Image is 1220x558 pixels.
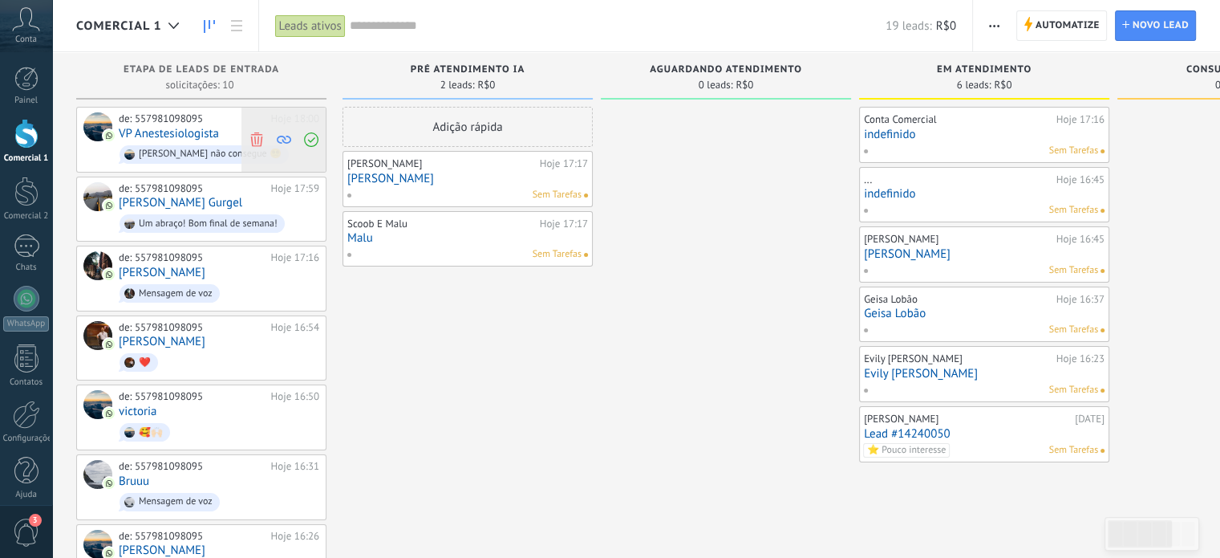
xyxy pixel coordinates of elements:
div: [PERSON_NAME] [347,157,536,170]
a: Novo lead [1115,10,1196,41]
span: Nenhuma tarefa atribuída [1100,209,1104,213]
span: Sem Tarefas [1049,323,1098,337]
img: com.amocrm.amocrmwa.svg [103,339,115,350]
div: Ajuda [3,490,50,500]
span: Sem Tarefas [1049,203,1098,218]
div: Hoje 16:31 [271,460,319,473]
span: Comercial 1 [76,18,162,34]
a: [PERSON_NAME] [347,172,588,185]
span: Novo lead [1133,11,1189,40]
div: Gomes Raiane [83,251,112,280]
div: [DATE] [1075,413,1104,426]
a: VP Anestesiologista [119,127,219,141]
div: [PERSON_NAME] não consegue 😵‍💫 [139,149,282,160]
img: com.amocrm.amocrmwa.svg [103,269,115,280]
div: Hoje 16:26 [271,530,319,543]
div: victoria [83,390,112,419]
span: solicitações: 10 [165,80,233,90]
div: Geisa Lobão [864,293,1052,306]
div: VP Anestesiologista [83,112,112,141]
span: ⭐️ Pouco interesse [863,443,950,458]
a: Automatize [1016,10,1107,41]
div: de: 557981098095 [119,460,265,473]
div: Mensagem de voz [139,496,213,507]
div: Conta Comercial [864,113,1052,126]
div: Pré Atendimento IA [351,64,585,78]
span: Etapa de leads de entrada [124,64,279,75]
div: Chats [3,263,50,273]
div: Hoje 17:17 [540,218,588,230]
img: com.amocrm.amocrmwa.svg [103,130,115,141]
div: Etapa de leads de entrada [84,64,318,78]
div: Hoje 16:37 [1056,293,1104,306]
div: Hoje 17:16 [1056,113,1104,126]
span: Em Atendimento [937,64,1032,75]
a: [PERSON_NAME] [119,266,205,279]
div: de: 557981098095 [119,390,265,403]
button: Mais [983,10,1006,41]
div: de: 557981098095 [119,251,265,264]
span: Sem Tarefas [1049,144,1098,158]
div: Comercial 2 [3,211,50,222]
span: Conta [15,35,37,45]
div: de: 557981098095 [119,182,265,195]
span: R$0 [477,80,495,90]
a: [PERSON_NAME] [119,544,205,557]
div: Hoje 16:23 [1056,352,1104,365]
span: R$0 [736,80,753,90]
div: Mensagem de voz [139,288,213,299]
span: Nenhuma tarefa atribuída [1100,449,1104,453]
span: Sem Tarefas [1049,263,1098,278]
div: Comercial 1 [3,153,50,164]
a: Malu [347,231,588,245]
div: Hoje 17:59 [271,182,319,195]
div: Contatos [3,377,50,388]
div: Hoje 17:17 [540,157,588,170]
span: Nenhuma tarefa atribuída [1100,328,1104,332]
div: de: 557981098095 [119,530,265,543]
span: Pré Atendimento IA [411,64,525,75]
div: ❤️ [139,357,151,369]
img: com.amocrm.amocrmwa.svg [103,200,115,211]
span: Nenhuma tarefa atribuída [584,193,588,198]
a: [PERSON_NAME] Gurgel [119,196,242,210]
a: Evily [PERSON_NAME] [864,367,1104,381]
a: [PERSON_NAME] [864,247,1104,261]
div: Aguardando Atendimento [609,64,843,78]
img: com.amocrm.amocrmwa.svg [103,478,115,489]
div: Um abraço! Bom final de semana! [139,218,278,230]
div: Configurações [3,434,50,444]
span: 6 leads: [957,80,991,90]
div: [PERSON_NAME] [864,233,1052,246]
a: indefinido [864,128,1104,141]
div: de: 557981098095 [119,321,265,334]
span: 19 leads: [886,18,931,34]
a: Leads [196,10,223,42]
span: Sem Tarefas [533,247,582,262]
div: 🥰🙌🏻 [139,427,163,438]
a: [PERSON_NAME] [119,335,205,348]
span: Sem Tarefas [533,188,582,202]
div: Scoob E Malu [347,218,536,230]
div: WhatsApp [3,316,49,332]
a: indefinido [864,187,1104,201]
div: Hoje 16:45 [1056,233,1104,246]
div: [PERSON_NAME] [864,413,1071,426]
div: Thamy Rodriguero [83,321,112,350]
a: Bruuu [119,475,149,488]
span: Aguardando Atendimento [650,64,802,75]
div: Adição rápida [342,107,593,147]
div: Leads ativos [275,14,346,38]
img: com.amocrm.amocrmwa.svg [103,408,115,419]
span: R$0 [936,18,956,34]
span: Nenhuma tarefa atribuída [584,253,588,257]
span: Nenhuma tarefa atribuída [1100,149,1104,153]
div: Hoje 16:50 [271,390,319,403]
span: R$0 [994,80,1011,90]
div: de: 557981098095 [119,112,265,125]
div: Ronaldo Queiroz Gurgel [83,182,112,211]
div: Bruuu [83,460,112,489]
div: Em Atendimento [867,64,1101,78]
div: Hoje 16:45 [1056,173,1104,186]
span: 3 [29,514,42,527]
